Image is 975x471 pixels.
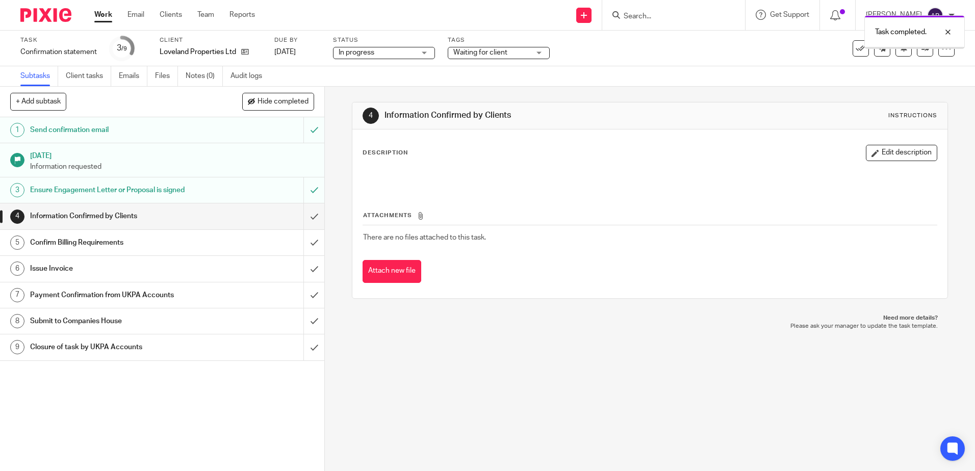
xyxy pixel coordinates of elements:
[66,66,111,86] a: Client tasks
[160,36,262,44] label: Client
[30,287,206,303] h1: Payment Confirmation from UKPA Accounts
[10,123,24,137] div: 1
[888,112,937,120] div: Instructions
[274,36,320,44] label: Due by
[339,49,374,56] span: In progress
[875,27,927,37] p: Task completed.
[10,93,66,110] button: + Add subtask
[30,261,206,276] h1: Issue Invoice
[160,47,236,57] p: Loveland Properties Ltd
[258,98,309,106] span: Hide completed
[30,182,206,198] h1: Ensure Engagement Letter or Proposal is signed
[363,260,421,283] button: Attach new file
[927,7,943,23] img: svg%3E
[186,66,223,86] a: Notes (0)
[230,66,270,86] a: Audit logs
[333,36,435,44] label: Status
[10,235,24,250] div: 5
[10,314,24,328] div: 8
[20,36,97,44] label: Task
[94,10,112,20] a: Work
[274,48,296,56] span: [DATE]
[20,66,58,86] a: Subtasks
[155,66,178,86] a: Files
[363,108,379,124] div: 4
[121,46,127,51] small: /9
[866,145,937,161] button: Edit description
[117,42,127,54] div: 3
[10,183,24,197] div: 3
[362,314,937,322] p: Need more details?
[10,288,24,302] div: 7
[448,36,550,44] label: Tags
[10,340,24,354] div: 9
[363,213,412,218] span: Attachments
[30,208,206,224] h1: Information Confirmed by Clients
[160,10,182,20] a: Clients
[119,66,147,86] a: Emails
[10,210,24,224] div: 4
[127,10,144,20] a: Email
[453,49,507,56] span: Waiting for client
[242,93,314,110] button: Hide completed
[384,110,672,121] h1: Information Confirmed by Clients
[20,8,71,22] img: Pixie
[30,235,206,250] h1: Confirm Billing Requirements
[362,322,937,330] p: Please ask your manager to update the task template.
[30,162,315,172] p: Information requested
[20,47,97,57] div: Confirmation statement
[229,10,255,20] a: Reports
[30,122,206,138] h1: Send confirmation email
[363,234,486,241] span: There are no files attached to this task.
[30,339,206,355] h1: Closure of task by UKPA Accounts
[363,149,408,157] p: Description
[10,261,24,276] div: 6
[30,313,206,329] h1: Submit to Companies House
[197,10,214,20] a: Team
[30,148,315,161] h1: [DATE]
